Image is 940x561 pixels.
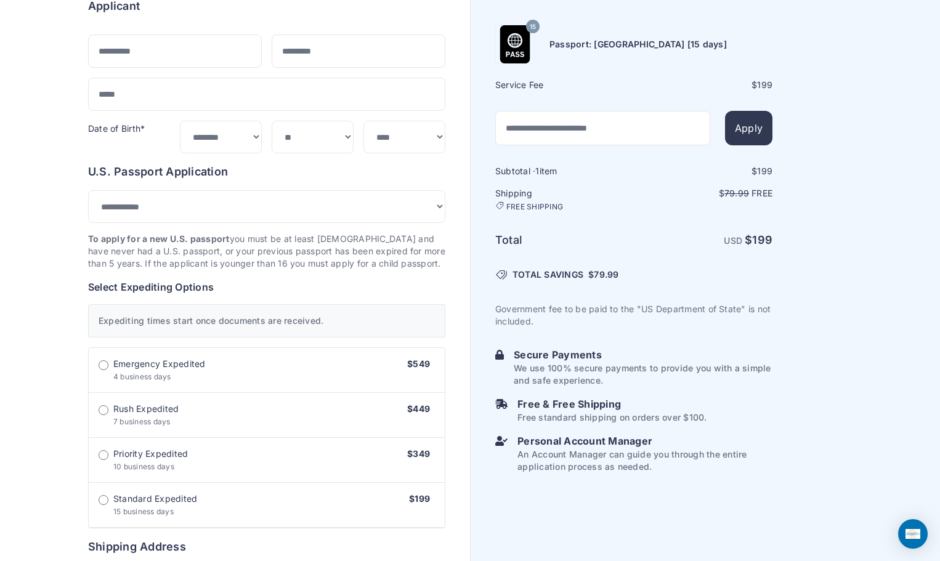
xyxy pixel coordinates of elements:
[495,187,633,212] h6: Shipping
[752,233,772,246] span: 199
[495,165,633,177] h6: Subtotal · item
[88,123,145,134] label: Date of Birth*
[535,166,539,176] span: 1
[88,233,445,270] p: you must be at least [DEMOGRAPHIC_DATA] and have never had a U.S. passport, or your previous pass...
[724,188,749,198] span: 79.99
[407,448,430,459] span: $349
[635,187,772,200] p: $
[113,372,171,381] span: 4 business days
[113,417,171,426] span: 7 business days
[517,434,772,448] h6: Personal Account Manager
[113,493,197,505] span: Standard Expedited
[88,233,230,244] strong: To apply for a new U.S. passport
[113,358,206,370] span: Emergency Expedited
[530,18,536,34] span: 15
[88,280,445,294] h6: Select Expediting Options
[757,79,772,90] span: 199
[506,202,563,212] span: FREE SHIPPING
[517,448,772,473] p: An Account Manager can guide you through the entire application process as needed.
[407,358,430,369] span: $549
[898,519,928,549] div: Open Intercom Messenger
[88,538,445,555] h6: Shipping Address
[745,233,772,246] strong: $
[514,347,772,362] h6: Secure Payments
[495,232,633,249] h6: Total
[635,165,772,177] div: $
[513,268,583,281] span: TOTAL SAVINGS
[635,79,772,91] div: $
[725,111,772,145] button: Apply
[495,79,633,91] h6: Service Fee
[88,163,445,180] h6: U.S. Passport Application
[496,25,534,63] img: Product Name
[517,397,707,411] h6: Free & Free Shipping
[752,188,772,198] span: Free
[409,493,430,504] span: $199
[549,38,727,50] h6: Passport: [GEOGRAPHIC_DATA] [15 days]
[514,362,772,387] p: We use 100% secure payments to provide you with a simple and safe experience.
[113,462,174,471] span: 10 business days
[88,304,445,337] div: Expediting times start once documents are received.
[113,448,188,460] span: Priority Expedited
[407,403,430,414] span: $449
[724,235,742,246] span: USD
[588,268,618,281] span: $
[495,303,772,328] p: Government fee to be paid to the "US Department of State" is not included.
[594,269,618,280] span: 79.99
[113,507,174,516] span: 15 business days
[757,166,772,176] span: 199
[517,411,707,424] p: Free standard shipping on orders over $100.
[113,403,179,415] span: Rush Expedited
